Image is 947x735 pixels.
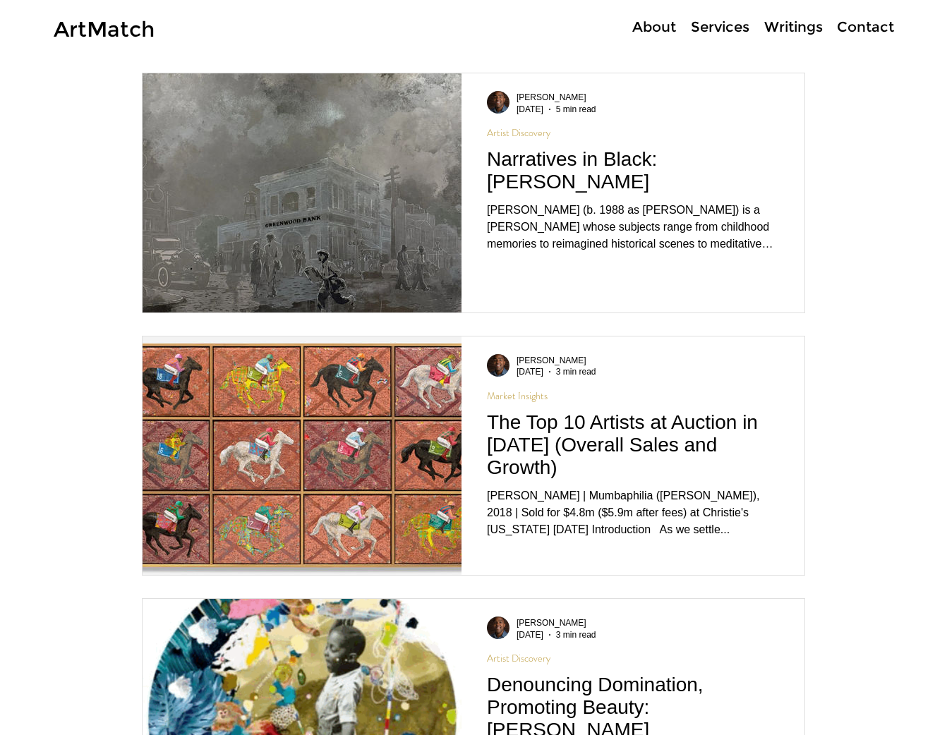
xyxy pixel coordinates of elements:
[517,367,543,377] span: Feb 14
[830,17,900,37] a: Contact
[517,618,586,628] span: Anthony Roberts
[487,147,779,202] a: Narratives in Black: [PERSON_NAME]
[487,411,779,487] a: The Top 10 Artists at Auction in [DATE] (Overall Sales and Growth)
[517,91,596,104] a: [PERSON_NAME]
[487,652,550,664] a: Artist Discovery
[556,367,596,377] span: 3 min read
[517,92,586,102] span: Anthony Roberts
[142,73,462,313] img: A retro scene of a boy running in front of Greenwood Bank and with couple behind him and an old a...
[683,17,756,37] a: Services
[487,91,509,114] img: Writer: Anthony Roberts
[517,616,596,630] a: [PERSON_NAME]
[487,411,779,479] h2: The Top 10 Artists at Auction in [DATE] (Overall Sales and Growth)
[580,17,900,37] nav: Site
[756,17,830,37] a: Writings
[556,104,596,114] span: 5 min read
[517,353,596,367] a: [PERSON_NAME]
[487,127,550,139] a: Artist Discovery
[556,630,596,640] span: 3 min read
[517,356,586,365] span: Anthony Roberts
[142,336,462,576] img: The Top 10 Artists at Auction in 2024 (Overall Sales and Growth)
[625,17,683,37] a: About
[757,17,830,37] p: Writings
[487,616,509,639] img: Writer: Anthony Roberts
[517,630,543,640] span: Jan 19
[487,390,548,402] a: Market Insights
[487,202,779,253] div: [PERSON_NAME] (b. 1988 as [PERSON_NAME]) is a [PERSON_NAME] whose subjects range from childhood m...
[487,354,509,377] img: Writer: Anthony Roberts
[54,16,155,42] a: ArtMatch
[517,104,543,114] span: Jul 25
[487,487,779,538] div: [PERSON_NAME] | Mumbaphilia ([PERSON_NAME]), 2018 | Sold for $4.8m ($5.9m after fees) at Christie...
[830,17,901,37] p: Contact
[625,17,683,37] p: About
[487,148,779,193] h2: Narratives in Black: [PERSON_NAME]
[684,17,756,37] p: Services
